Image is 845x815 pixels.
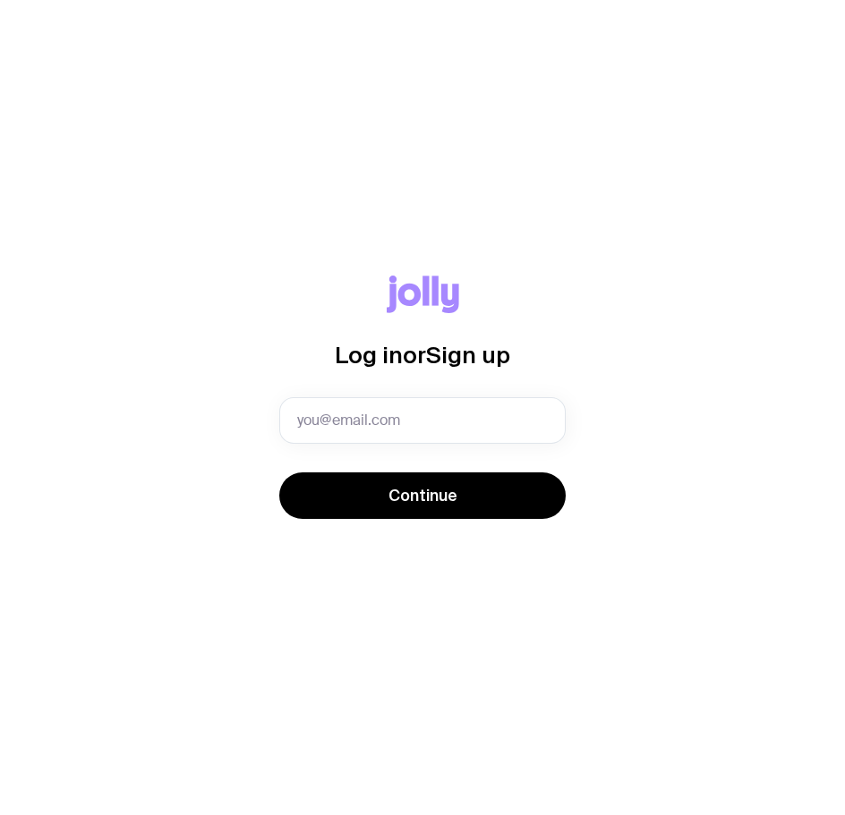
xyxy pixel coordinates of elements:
span: Sign up [426,342,510,368]
button: Continue [279,472,566,519]
span: Continue [388,485,457,506]
input: you@email.com [279,397,566,444]
span: Log in [335,342,403,368]
span: or [403,342,426,368]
